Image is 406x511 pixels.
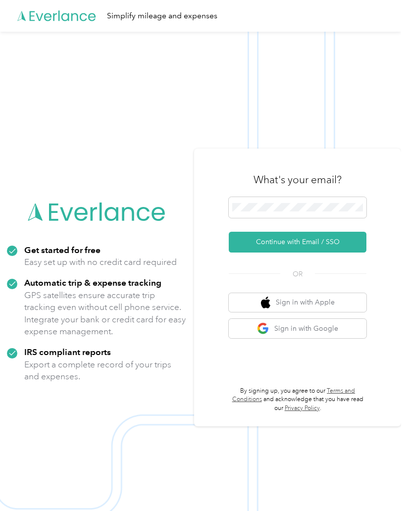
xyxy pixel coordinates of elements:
[24,256,177,268] p: Easy set up with no credit card required
[257,322,269,335] img: google logo
[229,319,366,338] button: google logoSign in with Google
[24,277,161,288] strong: Automatic trip & expense tracking
[261,297,271,309] img: apple logo
[24,245,101,255] strong: Get started for free
[24,347,111,357] strong: IRS compliant reports
[229,232,366,253] button: Continue with Email / SSO
[229,387,366,413] p: By signing up, you agree to our and acknowledge that you have read our .
[107,10,217,22] div: Simplify mileage and expenses
[229,293,366,312] button: apple logoSign in with Apple
[254,173,342,187] h3: What's your email?
[285,405,320,412] a: Privacy Policy
[280,269,315,279] span: OR
[24,289,187,338] p: GPS satellites ensure accurate trip tracking even without cell phone service. Integrate your bank...
[24,358,187,383] p: Export a complete record of your trips and expenses.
